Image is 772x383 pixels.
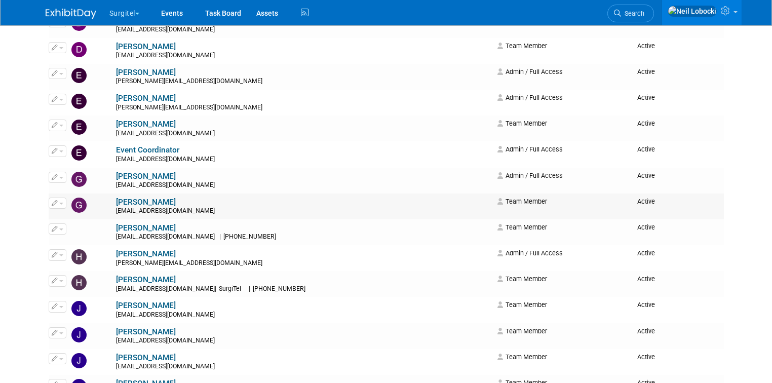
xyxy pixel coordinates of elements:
[637,275,655,283] span: Active
[71,275,87,290] img: Holger Kusch
[116,172,176,181] a: [PERSON_NAME]
[637,172,655,179] span: Active
[116,285,491,293] div: [EMAIL_ADDRESS][DOMAIN_NAME]
[637,301,655,309] span: Active
[497,249,563,257] span: Admin / Full Access
[497,68,563,75] span: Admin / Full Access
[116,353,176,362] a: [PERSON_NAME]
[71,42,87,57] img: Dustin Torres
[116,42,176,51] a: [PERSON_NAME]
[71,68,87,83] img: Emily Norton
[250,285,308,292] span: [PHONE_NUMBER]
[116,52,491,60] div: [EMAIL_ADDRESS][DOMAIN_NAME]
[71,120,87,135] img: Evan Hoyer
[637,327,655,335] span: Active
[637,68,655,75] span: Active
[116,145,179,155] a: Event Coordinator
[116,26,491,34] div: [EMAIL_ADDRESS][DOMAIN_NAME]
[221,233,279,240] span: [PHONE_NUMBER]
[71,327,87,342] img: Jason Mayosky
[116,198,176,207] a: [PERSON_NAME]
[497,275,547,283] span: Team Member
[71,249,87,264] img: Hannah Johnson
[71,145,87,161] img: Event Coordinator
[607,5,654,22] a: Search
[497,198,547,205] span: Team Member
[116,130,491,138] div: [EMAIL_ADDRESS][DOMAIN_NAME]
[497,42,547,50] span: Team Member
[668,6,717,17] img: Neil Lobocki
[215,285,216,292] span: |
[116,311,491,319] div: [EMAIL_ADDRESS][DOMAIN_NAME]
[219,233,221,240] span: |
[637,94,655,101] span: Active
[497,94,563,101] span: Admin / Full Access
[71,301,87,316] img: Jake Fehr
[116,104,491,112] div: [PERSON_NAME][EMAIL_ADDRESS][DOMAIN_NAME]
[497,301,547,309] span: Team Member
[116,94,176,103] a: [PERSON_NAME]
[116,207,491,215] div: [EMAIL_ADDRESS][DOMAIN_NAME]
[71,198,87,213] img: Gregg Szymanski
[216,285,244,292] span: SurgiTel
[497,145,563,153] span: Admin / Full Access
[116,223,176,233] a: [PERSON_NAME]
[116,156,491,164] div: [EMAIL_ADDRESS][DOMAIN_NAME]
[621,10,644,17] span: Search
[637,198,655,205] span: Active
[249,285,250,292] span: |
[71,223,87,239] img: Gregory Bullaro
[71,172,87,187] img: Greg Smith
[116,275,176,284] a: [PERSON_NAME]
[116,363,491,371] div: [EMAIL_ADDRESS][DOMAIN_NAME]
[116,68,176,77] a: [PERSON_NAME]
[71,94,87,109] img: erica johnson
[637,353,655,361] span: Active
[637,42,655,50] span: Active
[116,259,491,267] div: [PERSON_NAME][EMAIL_ADDRESS][DOMAIN_NAME]
[71,353,87,368] img: Jeff Robbins
[497,172,563,179] span: Admin / Full Access
[497,120,547,127] span: Team Member
[116,181,491,189] div: [EMAIL_ADDRESS][DOMAIN_NAME]
[497,223,547,231] span: Team Member
[497,353,547,361] span: Team Member
[116,233,491,241] div: [EMAIL_ADDRESS][DOMAIN_NAME]
[637,145,655,153] span: Active
[116,337,491,345] div: [EMAIL_ADDRESS][DOMAIN_NAME]
[116,78,491,86] div: [PERSON_NAME][EMAIL_ADDRESS][DOMAIN_NAME]
[637,249,655,257] span: Active
[116,327,176,336] a: [PERSON_NAME]
[497,327,547,335] span: Team Member
[116,120,176,129] a: [PERSON_NAME]
[637,120,655,127] span: Active
[116,301,176,310] a: [PERSON_NAME]
[637,223,655,231] span: Active
[116,249,176,258] a: [PERSON_NAME]
[46,9,96,19] img: ExhibitDay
